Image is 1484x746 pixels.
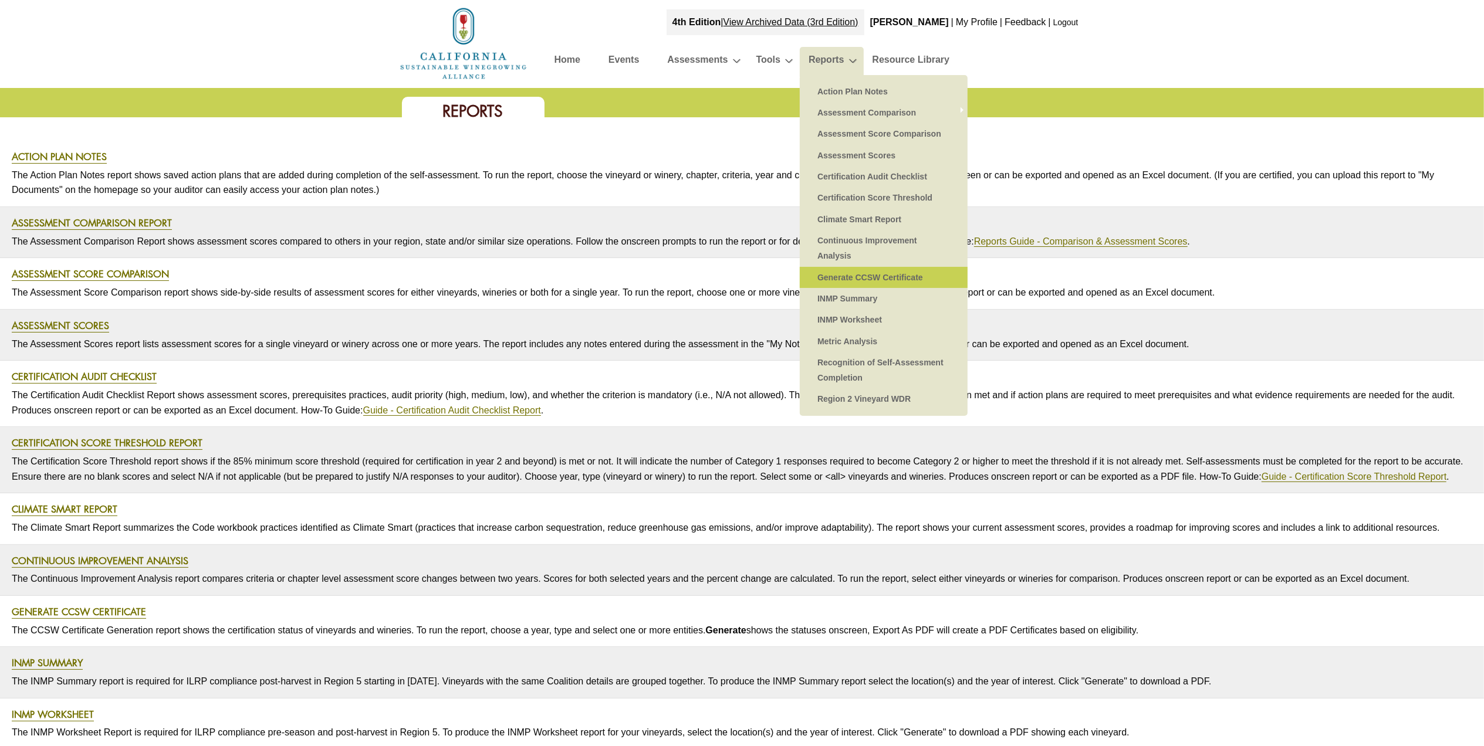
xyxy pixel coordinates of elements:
a: Climate Smart Report [812,209,956,230]
a: Region 2 Vineyard WDR [812,388,956,409]
a: Continuous Improvement Analysis [12,554,188,568]
a: INMP Summary [812,288,956,309]
a: Generate CCSW Certificate [12,605,146,619]
a: INMP Worksheet [812,309,956,330]
a: Home [555,52,580,72]
span: » [959,107,965,118]
div: | [999,9,1003,35]
span: Reports [443,101,503,121]
a: Assessment Score Comparison [812,123,956,144]
a: Home [399,38,528,48]
a: Metric Analysis [812,331,956,352]
p: The Continuous Improvement Analysis report compares criteria or chapter level assessment score ch... [12,568,1472,589]
a: Assessment Comparison [812,102,956,123]
p: The Assessment Comparison Report shows assessment scores compared to others in your region, state... [12,231,1472,252]
a: Resource Library [873,52,950,72]
a: Recognition of Self-Assessment Completion [812,352,956,389]
p: The CCSW Certificate Generation report shows the certification status of vineyards and wineries. ... [12,620,1472,641]
a: Action Plan Notes [812,81,956,102]
a: Certification Audit Checklist [12,370,157,384]
a: My Profile [956,17,998,27]
a: Guide - Certification Score Threshold Report [1262,472,1446,482]
a: Generate CCSW Certificate [812,267,956,288]
a: Assessment Score Comparison [12,267,169,281]
a: Tools [756,52,780,72]
p: The Assessment Score Comparison report shows side-by-side results of assessment scores for either... [12,282,1472,303]
a: Assessment Scores [12,319,109,333]
div: | [950,9,955,35]
p: The INMP Worksheet Report is required for ILRP compliance pre-season and post-harvest in Region 5... [12,722,1472,743]
a: Certification Audit Checklist [812,166,956,187]
a: INMP Worksheet [12,708,94,721]
a: Reports [809,52,844,72]
p: The Climate Smart Report summarizes the Code workbook practices identified as Climate Smart (prac... [12,517,1472,538]
p: The Certification Audit Checklist Report shows assessment scores, prerequisites practices, audit ... [12,385,1472,421]
p: The INMP Summary report is required for ILRP compliance post-harvest in Region 5 starting in [DAT... [12,671,1472,692]
p: The Action Plan Notes report shows saved action plans that are added during completion of the sel... [12,165,1472,201]
a: Assessment Scores [812,145,956,166]
p: The Assessment Scores report lists assessment scores for a single vineyard or winery across one o... [12,334,1472,355]
a: Action Plan Notes [12,150,107,164]
a: INMP Summary [12,656,83,670]
a: Logout [1053,18,1079,27]
a: Assessment Comparison Report [12,216,172,230]
div: | [1047,9,1052,35]
a: Continuous Improvement Analysis [812,230,956,267]
img: logo_cswa2x.png [399,6,528,81]
a: Certification Score Threshold [812,187,956,208]
a: Guide - Certification Audit Checklist Report [363,405,541,416]
a: Feedback [1005,17,1046,27]
a: View Archived Data (3rd Edition) [724,17,858,27]
div: | [667,9,864,35]
a: Assessments [667,52,728,72]
strong: Generate [706,625,746,635]
a: Reports Guide - Comparison & Assessment Scores [974,236,1188,247]
p: The Certification Score Threshold report shows if the 85% minimum score threshold (required for c... [12,451,1472,487]
a: Climate Smart Report [12,503,117,516]
b: [PERSON_NAME] [870,17,949,27]
a: Certification Score Threshold Report [12,436,202,450]
strong: 4th Edition [672,17,721,27]
a: Events [609,52,639,72]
